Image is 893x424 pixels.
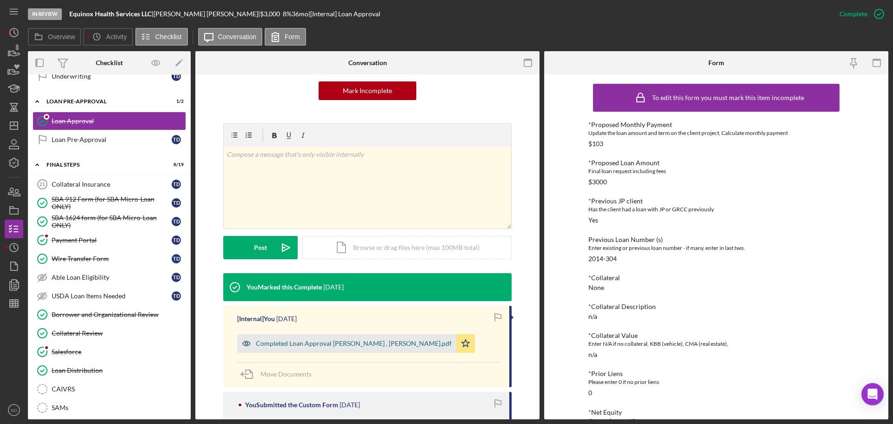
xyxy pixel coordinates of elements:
a: SBA 1624 form (for SBA Micro-Loan ONLY)TD [33,212,186,231]
div: Has the client had a loan with JP or GRCC previously [588,205,844,214]
div: | [Internal] Loan Approval [308,10,380,18]
div: Enter existing or previous loan number - if many, enter in last two. [588,243,844,253]
time: 2025-08-27 18:14 [323,283,344,291]
div: Mark Incomplete [343,81,392,100]
span: $3,000 [260,10,280,18]
div: n/a [588,351,597,358]
a: Payment PortalTD [33,231,186,249]
button: Completed Loan Approval [PERSON_NAME] , [PERSON_NAME].pdf [237,334,475,353]
a: Loan Approval [33,112,186,130]
button: Form [265,28,306,46]
a: Collateral Review [33,324,186,343]
div: SAMs [52,404,186,411]
div: [PERSON_NAME] [PERSON_NAME] | [153,10,260,18]
div: n/a [588,313,597,320]
button: Checklist [135,28,188,46]
div: $3000 [588,178,607,186]
div: Previous Loan Number (s) [588,236,844,243]
span: Move Documents [260,370,312,378]
button: Complete [830,5,888,23]
div: Open Intercom Messenger [861,383,884,405]
div: 2014-304 [588,255,617,262]
div: SBA 1624 form (for SBA Micro-Loan ONLY) [52,214,172,229]
div: LOAN PRE-APPROVAL [47,99,160,104]
text: SO [11,408,17,413]
div: T D [172,135,181,144]
a: USDA Loan Items NeededTD [33,287,186,305]
div: SBA 912 Form (for SBA Micro-Loan ONLY) [52,195,172,210]
div: $103 [588,140,603,148]
div: Loan Pre-Approval [52,136,172,143]
div: Enter N/A if no collateral, KBB (vehicle), CMA (real estate), [588,339,844,349]
div: T D [172,198,181,208]
button: Post [223,236,298,259]
div: Form [708,59,724,67]
div: Post [254,236,267,259]
div: 8 / 19 [167,162,184,168]
div: 0 [588,389,592,397]
div: Salesforce [52,348,186,356]
div: *Collateral Value [588,332,844,339]
div: Collateral Insurance [52,181,172,188]
div: Payment Portal [52,236,172,244]
button: Mark Incomplete [319,81,416,100]
a: 21Collateral InsuranceTD [33,175,186,194]
div: T D [172,291,181,301]
div: *Net Equity [588,409,844,416]
div: *Proposed Monthly Payment [588,121,844,128]
a: Loan Pre-ApprovalTD [33,130,186,149]
div: Collateral Review [52,330,186,337]
div: FINAL STEPS [47,162,160,168]
div: *Proposed Loan Amount [588,159,844,167]
time: 2025-08-26 14:27 [340,401,360,409]
button: Conversation [198,28,263,46]
div: *Collateral Description [588,303,844,310]
div: Able Loan Eligibility [52,274,172,281]
a: CAIVRS [33,380,186,398]
div: T D [172,72,181,81]
div: 36 mo [292,10,308,18]
div: None [588,284,604,291]
a: Wire Transfer FormTD [33,249,186,268]
div: Please enter 0 if no prior liens [588,377,844,387]
div: CAIVRS [52,385,186,393]
label: Activity [106,33,127,40]
tspan: 21 [40,182,45,187]
div: USDA Loan Items Needed [52,292,172,300]
a: UnderwritingTD [33,67,186,86]
div: Underwriting [52,73,172,80]
a: Able Loan EligibilityTD [33,268,186,287]
div: T D [172,273,181,282]
div: T D [172,180,181,189]
div: Loan Approval [52,117,186,125]
button: Overview [28,28,81,46]
label: Conversation [218,33,257,40]
div: *Prior Liens [588,370,844,377]
div: You Marked this Complete [247,283,322,291]
div: T D [172,254,181,263]
a: Borrower and Organizational Review [33,305,186,324]
div: *Collateral [588,274,844,282]
button: Activity [83,28,133,46]
div: | [69,10,153,18]
div: 8 % [283,10,292,18]
button: Move Documents [237,363,321,386]
div: Completed Loan Approval [PERSON_NAME] , [PERSON_NAME].pdf [256,340,452,347]
div: Borrower and Organizational Review [52,311,186,318]
div: *Previous JP client [588,197,844,205]
div: To edit this form you must mark this item incomplete [652,94,804,101]
div: T D [172,236,181,245]
a: Loan Distribution [33,361,186,380]
div: Conversation [348,59,387,67]
label: Form [285,33,300,40]
div: T D [172,217,181,226]
div: Yes [588,216,598,224]
a: SBA 912 Form (for SBA Micro-Loan ONLY)TD [33,194,186,212]
div: 1 / 2 [167,99,184,104]
b: Equinox Health Services LLC [69,10,152,18]
div: Update the loan amount and term on the client project, Calculate monthly payment [588,128,844,138]
div: [Internal] You [237,315,275,323]
a: Salesforce [33,343,186,361]
time: 2025-08-27 18:14 [276,315,297,323]
label: Overview [48,33,75,40]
